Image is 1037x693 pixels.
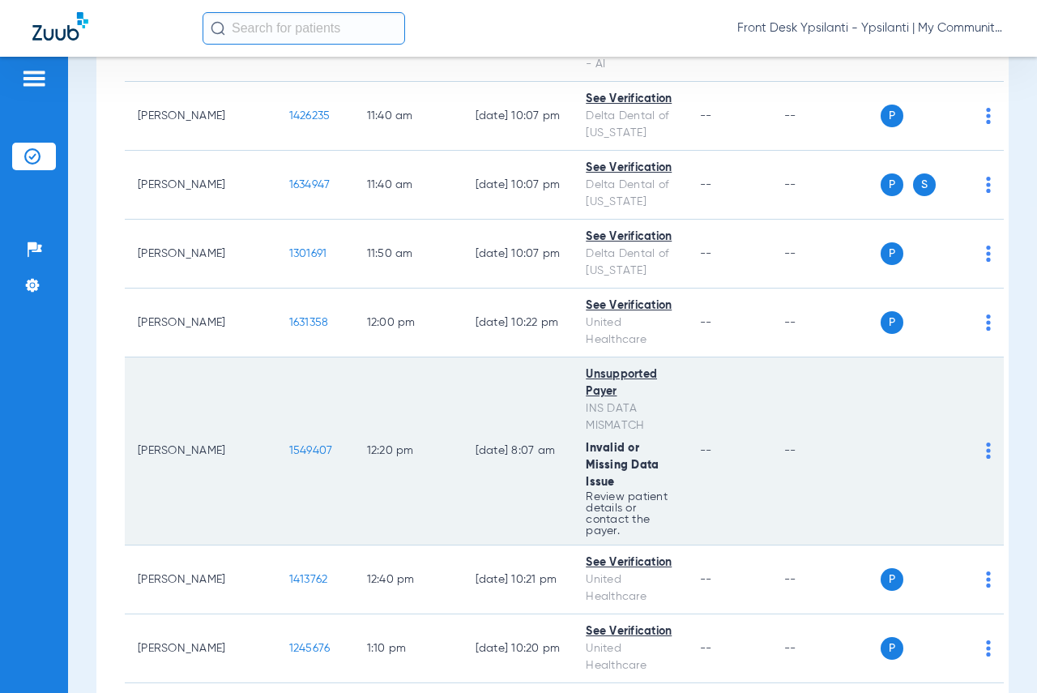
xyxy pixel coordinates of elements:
span: 1549407 [289,445,333,456]
img: Zuub Logo [32,12,88,41]
div: See Verification [586,160,674,177]
span: -- [700,643,712,654]
td: -- [771,151,881,220]
img: x.svg [950,314,966,331]
span: P [881,105,903,127]
td: [PERSON_NAME] [125,151,276,220]
div: See Verification [586,91,674,108]
td: 12:20 PM [354,357,463,545]
span: 1426235 [289,110,331,122]
span: 1301691 [289,248,327,259]
img: group-dot-blue.svg [986,314,991,331]
td: [DATE] 10:07 PM [463,82,574,151]
div: Delta Dental of [US_STATE] [586,177,674,211]
div: United Healthcare [586,571,674,605]
span: S [913,173,936,196]
span: 1634947 [289,179,331,190]
div: See Verification [586,229,674,246]
td: 12:00 PM [354,289,463,357]
span: P [881,173,903,196]
td: 11:40 AM [354,151,463,220]
img: x.svg [950,640,966,657]
img: x.svg [950,108,966,124]
p: Review patient details or contact the payer. [586,491,674,537]
div: See Verification [586,554,674,571]
img: Search Icon [211,21,225,36]
td: 12:40 PM [354,545,463,614]
span: 1245676 [289,643,331,654]
span: P [881,242,903,265]
td: [PERSON_NAME] [125,357,276,545]
td: -- [771,357,881,545]
span: -- [700,248,712,259]
td: 1:10 PM [354,614,463,683]
img: group-dot-blue.svg [986,108,991,124]
img: x.svg [950,571,966,588]
div: Unsupported Payer [586,366,674,400]
div: INS DATA MISMATCH [586,400,674,434]
iframe: Chat Widget [956,615,1037,693]
span: P [881,311,903,334]
td: [PERSON_NAME] [125,82,276,151]
img: x.svg [950,443,966,459]
span: 1413762 [289,574,328,585]
span: P [881,568,903,591]
span: Invalid or Missing Data Issue [586,443,659,488]
span: -- [700,445,712,456]
td: [DATE] 10:20 PM [463,614,574,683]
div: See Verification [586,297,674,314]
span: -- [700,317,712,328]
div: Delta Dental of [US_STATE] [586,246,674,280]
td: -- [771,289,881,357]
img: group-dot-blue.svg [986,246,991,262]
input: Search for patients [203,12,405,45]
span: -- [700,110,712,122]
span: Front Desk Ypsilanti - Ypsilanti | My Community Dental Centers [737,20,1005,36]
span: P [881,637,903,660]
td: -- [771,220,881,289]
img: group-dot-blue.svg [986,571,991,588]
span: -- [700,179,712,190]
td: 11:50 AM [354,220,463,289]
td: [DATE] 10:07 PM [463,151,574,220]
td: -- [771,545,881,614]
td: [PERSON_NAME] [125,545,276,614]
td: [PERSON_NAME] [125,614,276,683]
td: [DATE] 8:07 AM [463,357,574,545]
div: United Healthcare [586,640,674,674]
td: -- [771,614,881,683]
img: group-dot-blue.svg [986,443,991,459]
div: Delta Dental of [US_STATE] [586,108,674,142]
td: [DATE] 10:21 PM [463,545,574,614]
td: -- [771,82,881,151]
img: group-dot-blue.svg [986,177,991,193]
img: hamburger-icon [21,69,47,88]
img: x.svg [950,246,966,262]
img: x.svg [950,177,966,193]
td: 11:40 AM [354,82,463,151]
div: United Healthcare [586,314,674,349]
span: 1631358 [289,317,329,328]
span: -- [700,574,712,585]
td: [PERSON_NAME] [125,289,276,357]
div: See Verification [586,623,674,640]
td: [DATE] 10:22 PM [463,289,574,357]
td: [DATE] 10:07 PM [463,220,574,289]
td: [PERSON_NAME] [125,220,276,289]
